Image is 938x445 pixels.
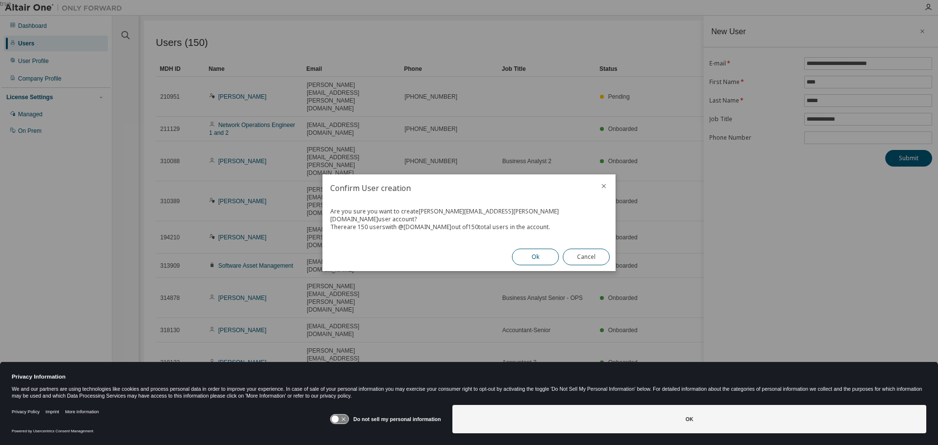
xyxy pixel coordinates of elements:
[330,223,608,231] div: There are 150 users with @ [DOMAIN_NAME] out of 150 total users in the account.
[330,208,608,223] div: Are you sure you want to create [PERSON_NAME][EMAIL_ADDRESS][PERSON_NAME][DOMAIN_NAME] user account?
[600,182,608,190] button: close
[563,249,610,265] button: Cancel
[512,249,559,265] button: Ok
[322,174,592,202] h2: Confirm User creation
